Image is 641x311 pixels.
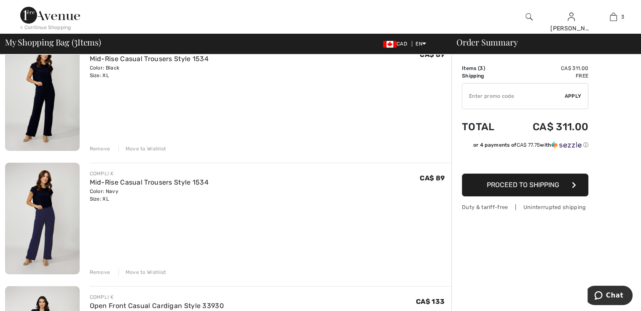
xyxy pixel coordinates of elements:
td: Items ( ) [462,64,509,72]
div: Color: Black Size: XL [90,64,209,79]
span: CA$ 89 [420,174,445,182]
div: Move to Wishlist [118,145,166,153]
img: Canadian Dollar [383,41,397,48]
span: Proceed to Shipping [487,181,559,189]
div: or 4 payments ofCA$ 77.75withSezzle Click to learn more about Sezzle [462,141,588,152]
div: COMPLI K [90,170,209,177]
div: Remove [90,268,110,276]
div: Order Summary [446,38,636,46]
img: 1ère Avenue [20,7,80,24]
span: 3 [74,36,78,47]
img: My Info [568,12,575,22]
iframe: PayPal-paypal [462,152,588,171]
td: Free [509,72,588,80]
div: Duty & tariff-free | Uninterrupted shipping [462,203,588,211]
a: Mid-Rise Casual Trousers Style 1534 [90,178,209,186]
span: Apply [565,92,582,100]
span: 3 [621,13,624,21]
td: Shipping [462,72,509,80]
span: CA$ 133 [416,298,445,306]
span: CAD [383,41,410,47]
div: [PERSON_NAME] [550,24,592,33]
div: Move to Wishlist [118,268,166,276]
iframe: Opens a widget where you can chat to one of our agents [587,286,633,307]
div: COMPLI K [90,293,224,301]
span: 3 [480,65,483,71]
div: < Continue Shopping [20,24,71,31]
span: CA$ 89 [420,51,445,59]
img: search the website [526,12,533,22]
a: Open Front Casual Cardigan Style 33930 [90,302,224,310]
a: 3 [593,12,634,22]
div: Remove [90,145,110,153]
span: My Shopping Bag ( Items) [5,38,101,46]
a: Sign In [568,13,575,21]
input: Promo code [462,83,565,109]
td: CA$ 311.00 [509,113,588,141]
a: Mid-Rise Casual Trousers Style 1534 [90,55,209,63]
img: Sezzle [551,141,582,149]
div: Color: Navy Size: XL [90,188,209,203]
button: Proceed to Shipping [462,174,588,196]
img: My Bag [610,12,617,22]
td: CA$ 311.00 [509,64,588,72]
div: or 4 payments of with [473,141,588,149]
td: Total [462,113,509,141]
span: EN [416,41,426,47]
img: Mid-Rise Casual Trousers Style 1534 [5,163,80,274]
span: CA$ 77.75 [516,142,540,148]
img: Mid-Rise Casual Trousers Style 1534 [5,39,80,151]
